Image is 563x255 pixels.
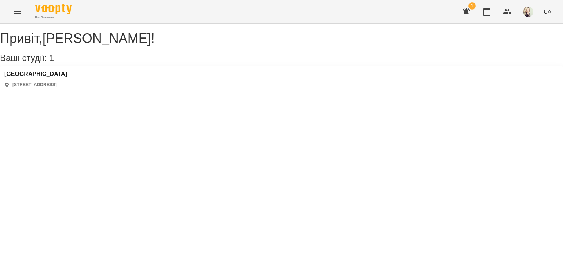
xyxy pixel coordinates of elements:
[544,8,551,15] span: UA
[523,7,533,17] img: 6fca86356b8b7b137e504034cafa1ac1.jpg
[12,82,57,88] p: [STREET_ADDRESS]
[4,71,67,77] a: [GEOGRAPHIC_DATA]
[35,4,72,14] img: Voopty Logo
[541,5,554,18] button: UA
[468,2,476,10] span: 1
[9,3,26,21] button: Menu
[35,15,72,20] span: For Business
[49,53,54,63] span: 1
